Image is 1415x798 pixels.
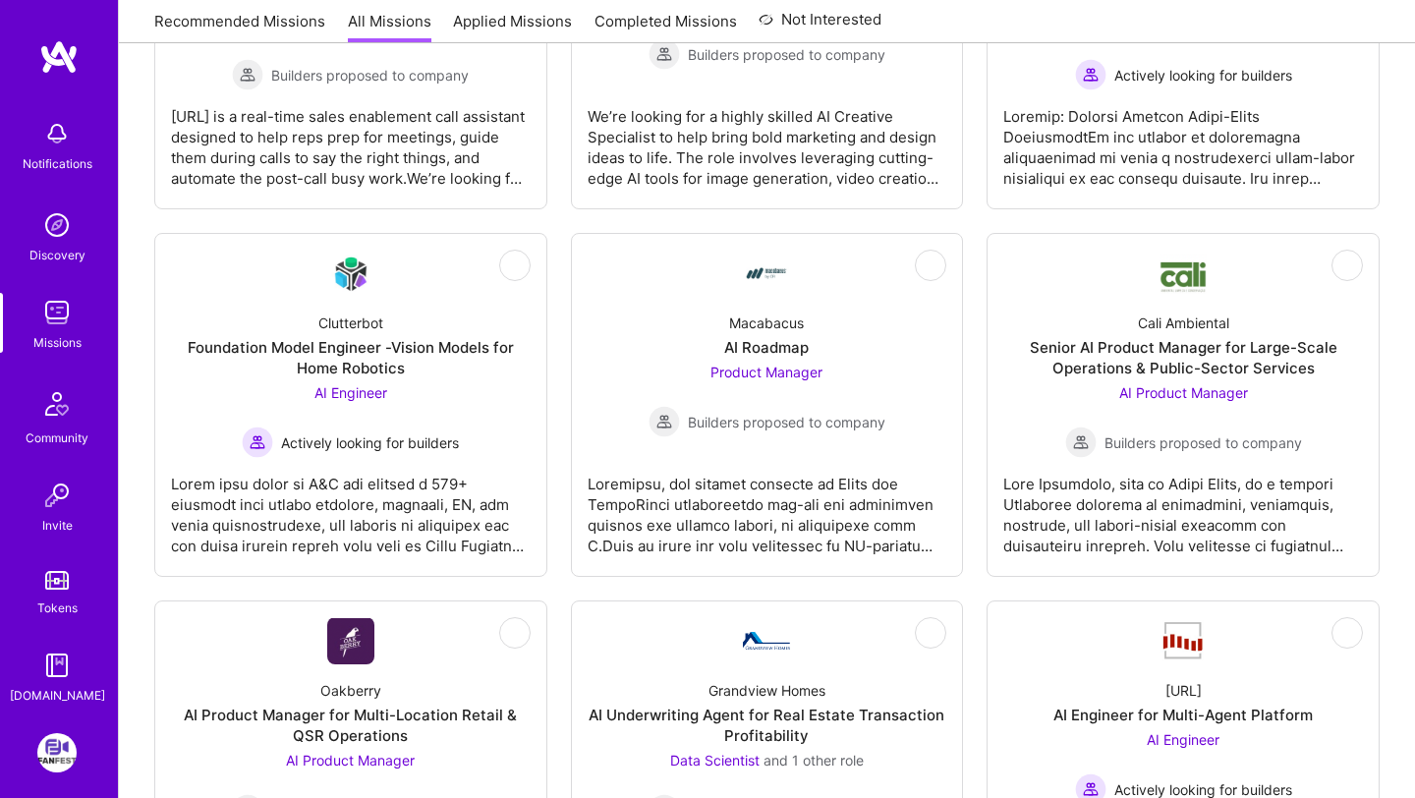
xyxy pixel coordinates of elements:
[327,618,374,664] img: Company Logo
[507,257,523,273] i: icon EyeClosed
[1339,257,1355,273] i: icon EyeClosed
[171,90,531,189] div: [URL] is a real-time sales enablement call assistant designed to help reps prep for meetings, gui...
[171,250,531,560] a: Company LogoClutterbotFoundation Model Engineer -Vision Models for Home RoboticsAI Engineer Activ...
[320,680,381,701] div: Oakberry
[923,625,938,641] i: icon EyeClosed
[10,685,105,706] div: [DOMAIN_NAME]
[1065,427,1097,458] img: Builders proposed to company
[327,251,374,297] img: Company Logo
[1075,59,1106,90] img: Actively looking for builders
[286,752,415,769] span: AI Product Manager
[32,733,82,772] a: FanFest: Media Engagement Platform
[242,427,273,458] img: Actively looking for builders
[724,337,809,358] div: AI Roadmap
[710,364,822,380] span: Product Manager
[588,705,947,746] div: AI Underwriting Agent for Real Estate Transaction Profitability
[764,752,864,769] span: and 1 other role
[1003,90,1363,189] div: Loremip: Dolorsi Ametcon Adipi-Elits DoeiusmodtEm inc utlabor et doloremagna aliquaenimad mi veni...
[23,153,92,174] div: Notifications
[1160,254,1207,294] img: Company Logo
[1003,250,1363,560] a: Company LogoCali AmbientalSenior AI Product Manager for Large-Scale Operations & Public-Sector Se...
[171,705,531,746] div: AI Product Manager for Multi-Location Retail & QSR Operations
[271,65,469,85] span: Builders proposed to company
[29,245,85,265] div: Discovery
[1003,458,1363,556] div: Lore Ipsumdolo, sita co Adipi Elits, do e tempori Utlaboree dolorema al enimadmini, veniamquis, n...
[453,11,572,43] a: Applied Missions
[588,90,947,189] div: We’re looking for a highly skilled AI Creative Specialist to help bring bold marketing and design...
[37,114,77,153] img: bell
[708,680,825,701] div: Grandview Homes
[1053,705,1313,725] div: AI Engineer for Multi-Agent Platform
[171,337,531,378] div: Foundation Model Engineer -Vision Models for Home Robotics
[1147,731,1219,748] span: AI Engineer
[33,332,82,353] div: Missions
[588,458,947,556] div: Loremipsu, dol sitamet consecte ad Elits doe TempoRinci utlaboreetdo mag-ali eni adminimven quisn...
[743,250,790,297] img: Company Logo
[649,406,680,437] img: Builders proposed to company
[1114,65,1292,85] span: Actively looking for builders
[923,257,938,273] i: icon EyeClosed
[26,427,88,448] div: Community
[1119,384,1248,401] span: AI Product Manager
[37,205,77,245] img: discovery
[37,598,78,618] div: Tokens
[37,476,77,515] img: Invite
[37,733,77,772] img: FanFest: Media Engagement Platform
[507,625,523,641] i: icon EyeClosed
[1165,680,1202,701] div: [URL]
[759,8,881,43] a: Not Interested
[37,293,77,332] img: teamwork
[1339,625,1355,641] i: icon EyeClosed
[1160,620,1207,661] img: Company Logo
[232,59,263,90] img: Builders proposed to company
[1138,313,1229,333] div: Cali Ambiental
[37,646,77,685] img: guide book
[314,384,387,401] span: AI Engineer
[729,313,804,333] div: Macabacus
[743,632,790,650] img: Company Logo
[594,11,737,43] a: Completed Missions
[649,38,680,70] img: Builders proposed to company
[588,250,947,560] a: Company LogoMacabacusAI RoadmapProduct Manager Builders proposed to companyBuilders proposed to c...
[688,412,885,432] span: Builders proposed to company
[154,11,325,43] a: Recommended Missions
[39,39,79,75] img: logo
[281,432,459,453] span: Actively looking for builders
[171,458,531,556] div: Lorem ipsu dolor si A&C adi elitsed d 579+ eiusmodt inci utlabo etdolore, magnaali, EN, adm venia...
[318,313,383,333] div: Clutterbot
[670,752,760,769] span: Data Scientist
[33,380,81,427] img: Community
[1104,432,1302,453] span: Builders proposed to company
[688,44,885,65] span: Builders proposed to company
[348,11,431,43] a: All Missions
[45,571,69,590] img: tokens
[42,515,73,536] div: Invite
[1003,337,1363,378] div: Senior AI Product Manager for Large-Scale Operations & Public-Sector Services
